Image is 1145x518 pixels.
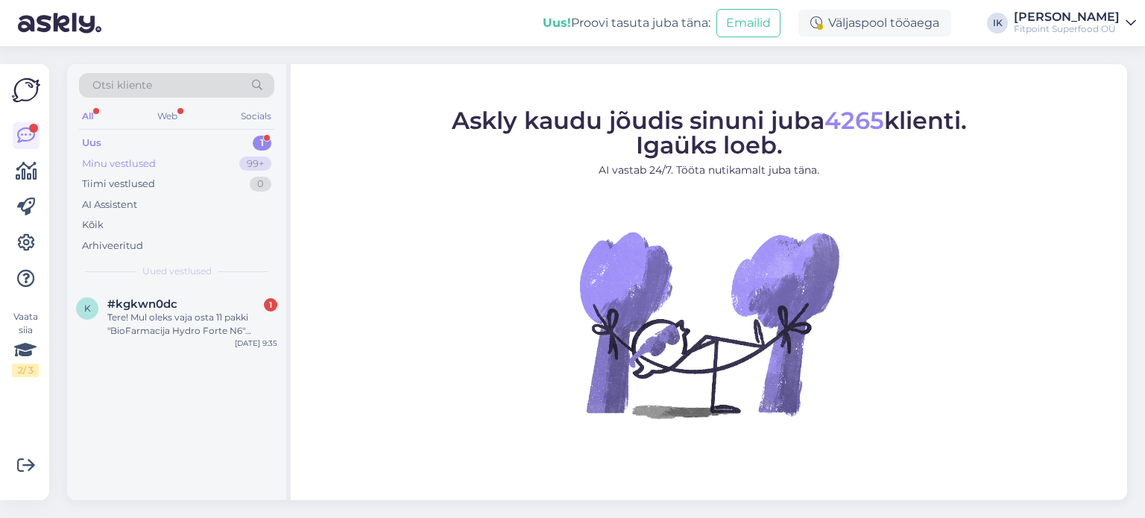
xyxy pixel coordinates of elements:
[12,76,40,104] img: Askly Logo
[142,265,212,278] span: Uued vestlused
[264,298,277,312] div: 1
[82,198,137,212] div: AI Assistent
[575,190,843,458] img: No Chat active
[12,310,39,377] div: Vaata siia
[12,364,39,377] div: 2 / 3
[154,107,180,126] div: Web
[239,157,271,171] div: 99+
[1014,11,1136,35] a: [PERSON_NAME]Fitpoint Superfood OÜ
[79,107,96,126] div: All
[987,13,1008,34] div: IK
[92,78,152,93] span: Otsi kliente
[253,136,271,151] div: 1
[452,162,967,178] p: AI vastab 24/7. Tööta nutikamalt juba täna.
[82,136,101,151] div: Uus
[716,9,780,37] button: Emailid
[1014,11,1120,23] div: [PERSON_NAME]
[250,177,271,192] div: 0
[543,16,571,30] b: Uus!
[1014,23,1120,35] div: Fitpoint Superfood OÜ
[824,106,884,135] span: 4265
[107,311,277,338] div: Tere! Mul oleks vaja osta 11 pakki "BioFarmacija Hydro Forte N6" tootekood #BF019. Kas sellist ko...
[82,218,104,233] div: Kõik
[82,239,143,253] div: Arhiveeritud
[452,106,967,159] span: Askly kaudu jõudis sinuni juba klienti. Igaüks loeb.
[238,107,274,126] div: Socials
[107,297,177,311] span: #kgkwn0dc
[82,177,155,192] div: Tiimi vestlused
[82,157,156,171] div: Minu vestlused
[543,14,710,32] div: Proovi tasuta juba täna:
[235,338,277,349] div: [DATE] 9:35
[798,10,951,37] div: Väljaspool tööaega
[84,303,91,314] span: k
